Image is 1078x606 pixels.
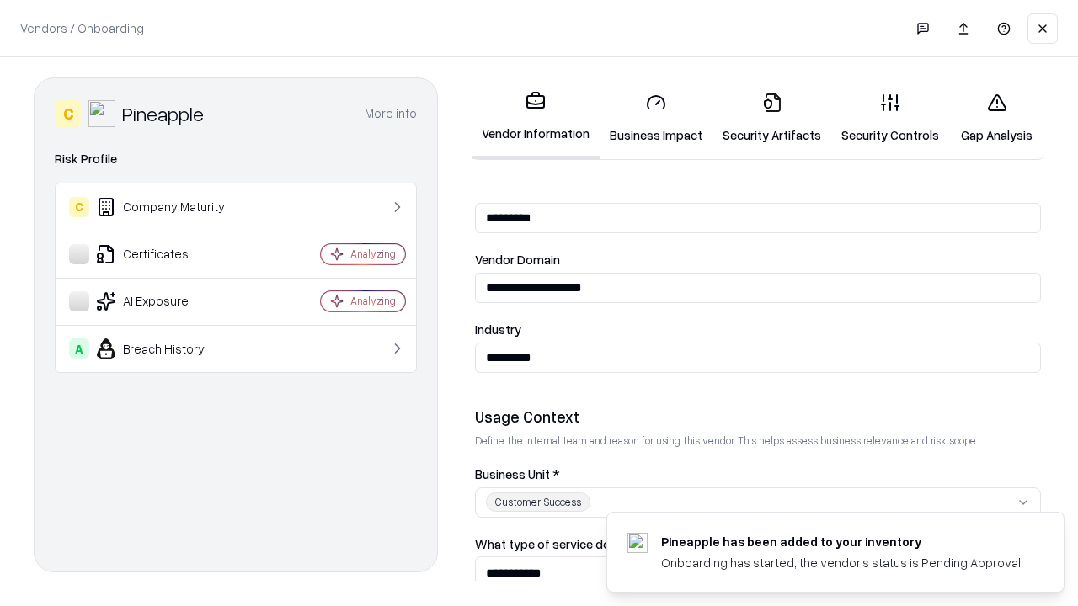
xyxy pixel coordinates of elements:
[472,77,600,159] a: Vendor Information
[69,244,270,264] div: Certificates
[627,533,648,553] img: pineappleenergy.com
[475,433,1041,448] p: Define the internal team and reason for using this vendor. This helps assess business relevance a...
[69,197,270,217] div: Company Maturity
[350,247,396,261] div: Analyzing
[88,100,115,127] img: Pineapple
[55,100,82,127] div: C
[600,79,712,157] a: Business Impact
[486,492,590,512] div: Customer Success
[365,98,417,129] button: More info
[475,407,1041,427] div: Usage Context
[69,197,89,217] div: C
[69,338,89,359] div: A
[661,554,1023,571] div: Onboarding has started, the vendor's status is Pending Approval.
[831,79,949,157] a: Security Controls
[661,533,1023,550] div: Pineapple has been added to your inventory
[55,149,417,169] div: Risk Profile
[122,100,204,127] div: Pineapple
[475,487,1041,518] button: Customer Success
[475,468,1041,481] label: Business Unit *
[949,79,1044,157] a: Gap Analysis
[350,294,396,308] div: Analyzing
[475,253,1041,266] label: Vendor Domain
[475,538,1041,550] label: What type of service does the vendor provide? *
[69,291,270,311] div: AI Exposure
[20,19,144,37] p: Vendors / Onboarding
[475,323,1041,336] label: Industry
[69,338,270,359] div: Breach History
[712,79,831,157] a: Security Artifacts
